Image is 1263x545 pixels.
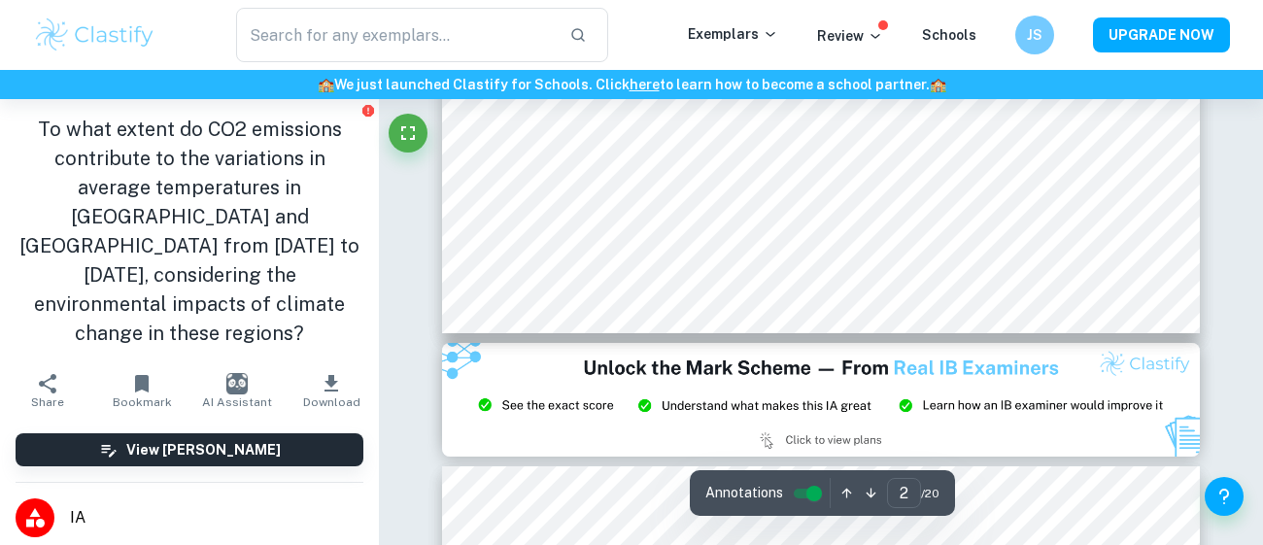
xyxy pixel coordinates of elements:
[318,77,334,92] span: 🏫
[930,77,946,92] span: 🏫
[33,16,156,54] img: Clastify logo
[126,439,281,460] h6: View [PERSON_NAME]
[1024,24,1046,46] h6: JS
[4,74,1259,95] h6: We just launched Clastify for Schools. Click to learn how to become a school partner.
[1093,17,1230,52] button: UPGRADE NOW
[16,115,363,348] h1: To what extent do CO2 emissions contribute to the variations in average temperatures in [GEOGRAPH...
[1015,16,1054,54] button: JS
[70,506,363,529] span: IA
[95,363,190,418] button: Bookmark
[1205,477,1244,516] button: Help and Feedback
[389,114,427,153] button: Fullscreen
[202,395,272,409] span: AI Assistant
[630,77,660,92] a: here
[922,27,976,43] a: Schools
[31,395,64,409] span: Share
[113,395,172,409] span: Bookmark
[303,395,360,409] span: Download
[705,483,783,503] span: Annotations
[817,25,883,47] p: Review
[442,343,1200,457] img: Ad
[16,433,363,466] button: View [PERSON_NAME]
[360,103,375,118] button: Report issue
[226,373,248,394] img: AI Assistant
[688,23,778,45] p: Exemplars
[236,8,554,62] input: Search for any exemplars...
[921,485,939,502] span: / 20
[285,363,380,418] button: Download
[189,363,285,418] button: AI Assistant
